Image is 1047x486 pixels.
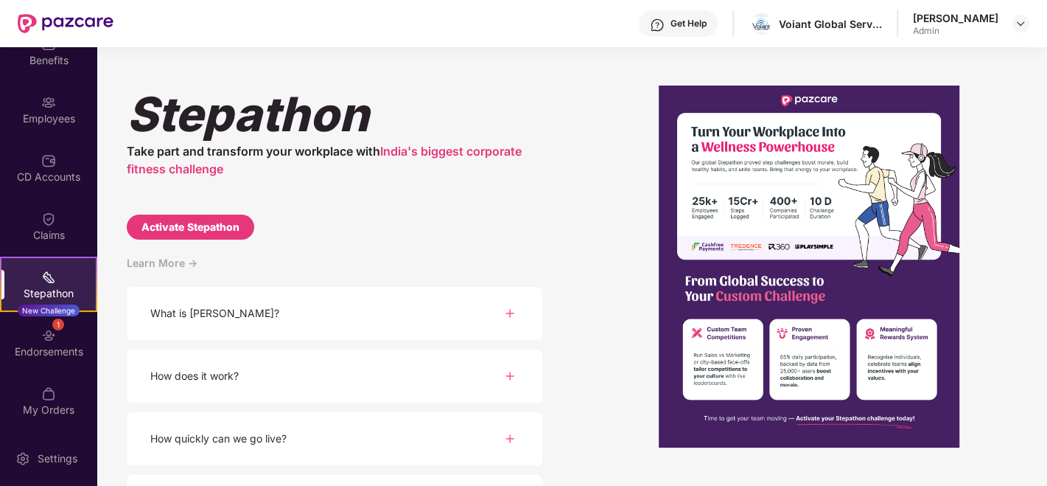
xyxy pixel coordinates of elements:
[150,431,287,447] div: How quickly can we go live?
[41,328,56,343] img: svg+xml;base64,PHN2ZyBpZD0iRW5kb3JzZW1lbnRzIiB4bWxucz0iaHR0cDovL3d3dy53My5vcmcvMjAwMC9zdmciIHdpZH...
[751,17,772,32] img: IMG_8296.jpg
[41,153,56,168] img: svg+xml;base64,PHN2ZyBpZD0iQ0RfQWNjb3VudHMiIGRhdGEtbmFtZT0iQ0QgQWNjb3VudHMiIHhtbG5zPSJodHRwOi8vd3...
[41,95,56,110] img: svg+xml;base64,PHN2ZyBpZD0iRW1wbG95ZWVzIiB4bWxucz0iaHR0cDovL3d3dy53My5vcmcvMjAwMC9zdmciIHdpZHRoPS...
[141,219,239,235] div: Activate Stepathon
[150,368,239,384] div: How does it work?
[1015,18,1026,29] img: svg+xml;base64,PHN2ZyBpZD0iRHJvcGRvd24tMzJ4MzIiIHhtbG5zPSJodHRwOi8vd3d3LnczLm9yZy8yMDAwL3N2ZyIgd2...
[913,11,998,25] div: [PERSON_NAME]
[52,319,64,330] div: 1
[150,305,279,322] div: What is [PERSON_NAME]?
[670,18,707,29] div: Get Help
[501,367,519,385] img: svg+xml;base64,PHN2ZyBpZD0iUGx1cy0zMngzMiIgeG1sbnM9Imh0dHA6Ly93d3cudzMub3JnLzIwMDAvc3ZnIiB3aWR0aD...
[41,270,56,285] img: svg+xml;base64,PHN2ZyB4bWxucz0iaHR0cDovL3d3dy53My5vcmcvMjAwMC9zdmciIHdpZHRoPSIyMSIgaGVpZ2h0PSIyMC...
[15,451,30,466] img: svg+xml;base64,PHN2ZyBpZD0iU2V0dGluZy0yMHgyMCIgeG1sbnM9Imh0dHA6Ly93d3cudzMub3JnLzIwMDAvc3ZnIiB3aW...
[501,305,519,322] img: svg+xml;base64,PHN2ZyBpZD0iUGx1cy0zMngzMiIgeG1sbnM9Imh0dHA6Ly93d3cudzMub3JnLzIwMDAvc3ZnIiB3aWR0aD...
[18,305,80,316] div: New Challenge
[41,386,56,401] img: svg+xml;base64,PHN2ZyBpZD0iTXlfT3JkZXJzIiBkYXRhLW5hbWU9Ik15IE9yZGVycyIgeG1sbnM9Imh0dHA6Ly93d3cudz...
[18,14,113,33] img: New Pazcare Logo
[127,254,542,287] div: Learn More ->
[33,451,82,466] div: Settings
[41,212,56,226] img: svg+xml;base64,PHN2ZyBpZD0iQ2xhaW0iIHhtbG5zPSJodHRwOi8vd3d3LnczLm9yZy8yMDAwL3N2ZyIgd2lkdGg9IjIwIi...
[650,18,665,32] img: svg+xml;base64,PHN2ZyBpZD0iSGVscC0zMngzMiIgeG1sbnM9Imh0dHA6Ly93d3cudzMub3JnLzIwMDAvc3ZnIiB3aWR0aD...
[913,25,998,37] div: Admin
[127,142,542,178] div: Take part and transform your workplace with
[1,286,96,301] div: Stepathon
[501,430,519,448] img: svg+xml;base64,PHN2ZyBpZD0iUGx1cy0zMngzMiIgeG1sbnM9Imh0dHA6Ly93d3cudzMub3JnLzIwMDAvc3ZnIiB3aWR0aD...
[127,86,542,142] div: Stepathon
[779,17,882,31] div: Voiant Global Services India Private Limited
